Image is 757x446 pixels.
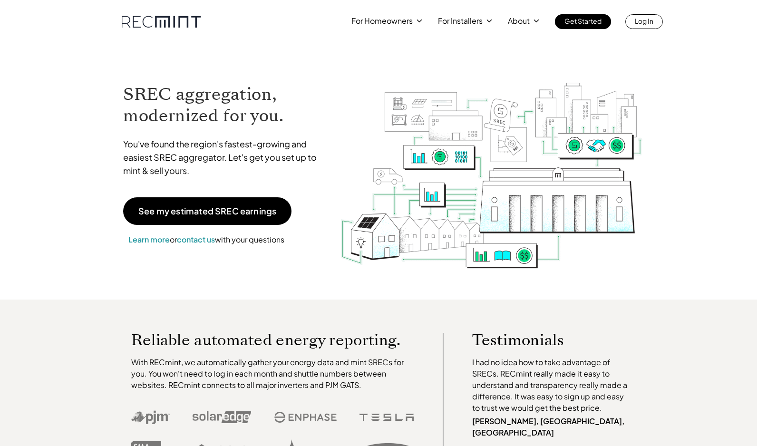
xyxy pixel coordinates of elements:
[131,333,415,347] p: Reliable automated energy reporting.
[472,357,632,414] p: I had no idea how to take advantage of SRECs. RECmint really made it easy to understand and trans...
[123,137,326,177] p: You've found the region's fastest-growing and easiest SREC aggregator. Let's get you set up to mi...
[138,207,276,215] p: See my estimated SREC earnings
[177,234,215,244] a: contact us
[564,14,602,28] p: Get Started
[123,197,291,225] a: See my estimated SREC earnings
[340,58,643,271] img: RECmint value cycle
[351,14,413,28] p: For Homeowners
[555,14,611,29] a: Get Started
[438,14,483,28] p: For Installers
[472,416,632,438] p: [PERSON_NAME], [GEOGRAPHIC_DATA], [GEOGRAPHIC_DATA]
[472,333,614,347] p: Testimonials
[131,357,415,391] p: With RECmint, we automatically gather your energy data and mint SRECs for you. You won't need to ...
[123,84,326,126] h1: SREC aggregation, modernized for you.
[508,14,530,28] p: About
[128,234,170,244] a: Learn more
[625,14,663,29] a: Log In
[123,233,290,246] p: or with your questions
[635,14,653,28] p: Log In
